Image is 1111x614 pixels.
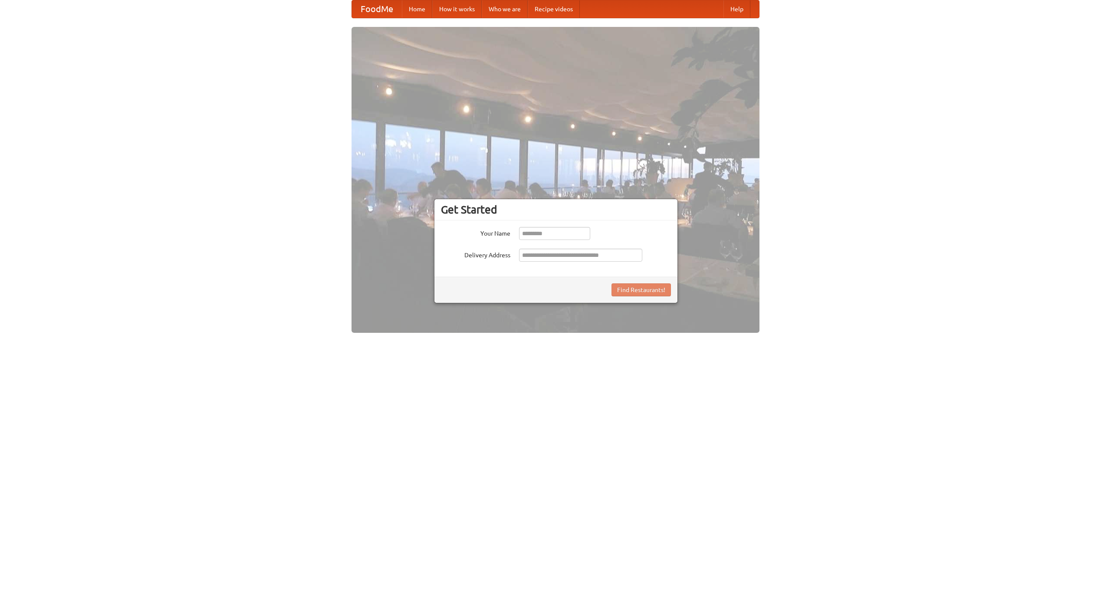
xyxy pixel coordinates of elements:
label: Your Name [441,227,510,238]
a: Who we are [482,0,528,18]
a: Home [402,0,432,18]
h3: Get Started [441,203,671,216]
a: How it works [432,0,482,18]
label: Delivery Address [441,249,510,259]
a: FoodMe [352,0,402,18]
a: Recipe videos [528,0,580,18]
button: Find Restaurants! [611,283,671,296]
a: Help [723,0,750,18]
